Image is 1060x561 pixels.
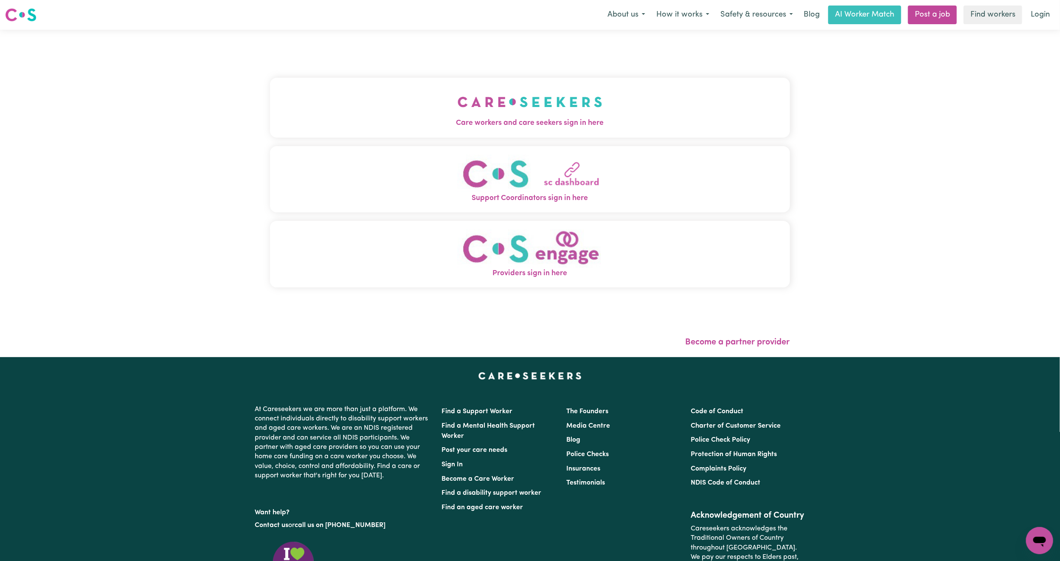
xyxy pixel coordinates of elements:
button: About us [602,6,651,24]
a: Media Centre [566,423,610,429]
a: Careseekers home page [478,372,582,379]
a: NDIS Code of Conduct [691,479,760,486]
button: How it works [651,6,715,24]
a: Contact us [255,522,289,529]
button: Providers sign in here [270,221,790,288]
a: Find a disability support worker [442,490,542,496]
a: Find workers [964,6,1022,24]
a: Code of Conduct [691,408,743,415]
p: At Careseekers we are more than just a platform. We connect individuals directly to disability su... [255,401,432,484]
span: Providers sign in here [270,268,790,279]
span: Support Coordinators sign in here [270,193,790,204]
button: Safety & resources [715,6,799,24]
a: Testimonials [566,479,605,486]
a: Police Checks [566,451,609,458]
a: Find a Support Worker [442,408,513,415]
h2: Acknowledgement of Country [691,510,805,521]
p: or [255,517,432,533]
a: Blog [799,6,825,24]
button: Support Coordinators sign in here [270,146,790,213]
a: Protection of Human Rights [691,451,777,458]
p: Want help? [255,505,432,517]
a: Charter of Customer Service [691,423,781,429]
a: The Founders [566,408,608,415]
iframe: Button to launch messaging window, conversation in progress [1026,527,1053,554]
a: Careseekers logo [5,5,37,25]
a: Become a Care Worker [442,476,515,482]
a: Post a job [908,6,957,24]
a: AI Worker Match [828,6,901,24]
a: Login [1026,6,1055,24]
a: Find an aged care worker [442,504,523,511]
a: Insurances [566,465,600,472]
button: Care workers and care seekers sign in here [270,78,790,137]
img: Careseekers logo [5,7,37,23]
a: Police Check Policy [691,437,750,443]
a: Sign In [442,461,463,468]
a: Find a Mental Health Support Worker [442,423,535,440]
a: Become a partner provider [686,338,790,347]
span: Care workers and care seekers sign in here [270,118,790,129]
a: call us on [PHONE_NUMBER] [295,522,386,529]
a: Complaints Policy [691,465,746,472]
a: Post your care needs [442,447,508,454]
a: Blog [566,437,580,443]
